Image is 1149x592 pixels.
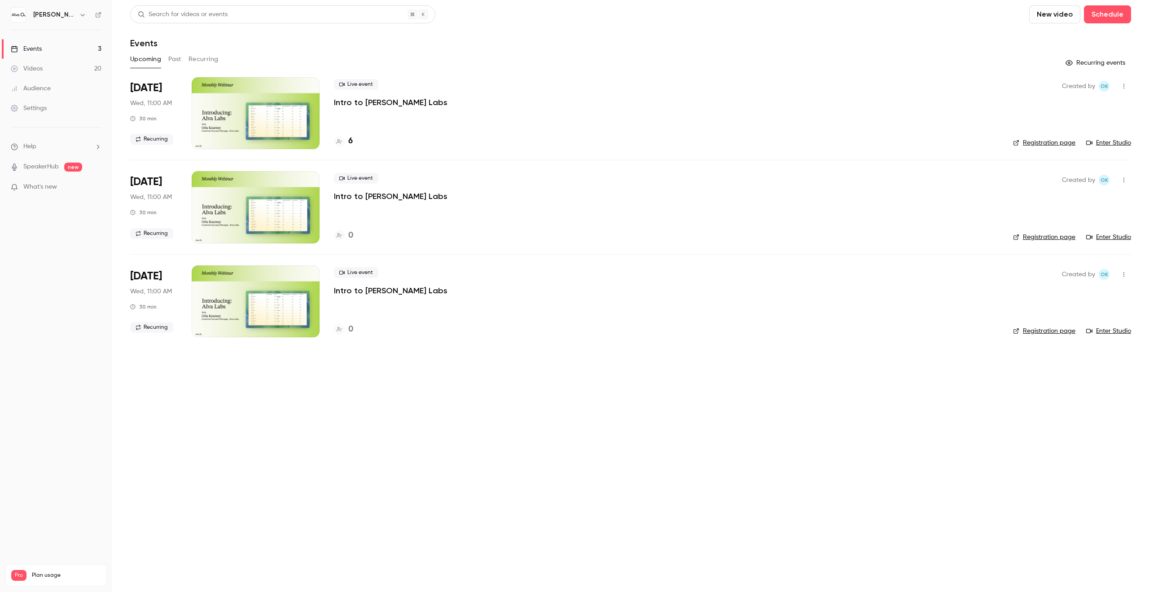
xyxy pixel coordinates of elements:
span: [DATE] [130,269,162,283]
span: Live event [334,173,378,184]
img: Alva Academy [11,8,26,22]
span: Live event [334,79,378,90]
a: Enter Studio [1086,327,1131,336]
span: Created by [1062,269,1095,280]
a: Enter Studio [1086,233,1131,242]
button: Past [168,52,181,66]
a: Intro to [PERSON_NAME] Labs [334,191,447,202]
a: Intro to [PERSON_NAME] Labs [334,97,447,108]
div: Nov 26 Wed, 11:00 AM (Europe/Stockholm) [130,171,177,243]
div: Audience [11,84,51,93]
span: Recurring [130,322,173,333]
span: Created by [1062,81,1095,92]
span: Live event [334,267,378,278]
li: help-dropdown-opener [11,142,101,151]
a: 0 [334,323,353,336]
a: 6 [334,135,353,147]
div: Dec 17 Wed, 11:00 AM (Europe/Stockholm) [130,265,177,337]
a: 0 [334,230,353,242]
span: new [64,163,82,172]
a: Registration page [1013,138,1075,147]
a: Registration page [1013,327,1075,336]
div: 30 min [130,115,157,122]
span: Recurring [130,228,173,239]
a: SpeakerHub [23,162,59,172]
div: Oct 22 Wed, 11:00 AM (Europe/Stockholm) [130,77,177,149]
h4: 0 [348,230,353,242]
span: OK [1101,269,1108,280]
span: Pro [11,570,26,581]
div: Settings [11,104,47,113]
a: Intro to [PERSON_NAME] Labs [334,285,447,296]
div: Events [11,44,42,53]
span: Help [23,142,36,151]
span: Orla Kearney [1099,81,1110,92]
div: 30 min [130,303,157,310]
span: Wed, 11:00 AM [130,99,172,108]
span: Recurring [130,134,173,145]
span: [DATE] [130,81,162,95]
button: New video [1029,5,1080,23]
span: What's new [23,182,57,192]
span: Wed, 11:00 AM [130,193,172,202]
button: Upcoming [130,52,161,66]
h4: 6 [348,135,353,147]
button: Recurring events [1061,56,1131,70]
span: Orla Kearney [1099,269,1110,280]
span: Orla Kearney [1099,175,1110,186]
div: Search for videos or events [138,10,228,19]
h4: 0 [348,323,353,336]
span: Plan usage [32,572,101,579]
a: Enter Studio [1086,138,1131,147]
span: [DATE] [130,175,162,189]
button: Recurring [189,52,219,66]
h6: [PERSON_NAME][GEOGRAPHIC_DATA] [33,10,75,19]
span: Wed, 11:00 AM [130,287,172,296]
div: Videos [11,64,43,73]
span: OK [1101,81,1108,92]
button: Schedule [1084,5,1131,23]
span: OK [1101,175,1108,186]
a: Registration page [1013,233,1075,242]
div: 30 min [130,209,157,216]
h1: Events [130,38,158,49]
span: Created by [1062,175,1095,186]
